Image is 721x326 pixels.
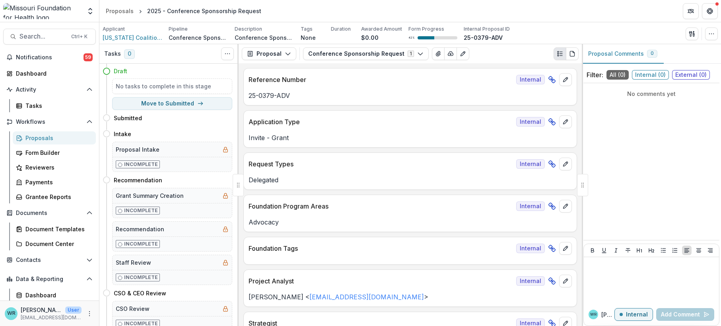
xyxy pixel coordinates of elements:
p: Incomplete [124,240,158,248]
span: 0 [651,51,654,56]
p: Duration [331,25,351,33]
a: Reviewers [13,161,96,174]
h5: Grant Summary Creation [116,191,184,200]
button: Open Activity [3,83,96,96]
h5: No tasks to complete in this stage [116,82,229,90]
p: Internal [626,311,648,318]
span: Workflows [16,119,83,125]
div: Wendy Rohrbach [590,312,597,316]
button: Plaintext view [554,47,566,60]
span: Internal [516,159,545,169]
button: Open Contacts [3,254,96,266]
div: Wendy Rohrbach [7,311,16,316]
p: [EMAIL_ADDRESS][DOMAIN_NAME] [21,314,82,321]
button: edit [559,115,572,128]
p: Application Type [249,117,513,127]
button: Add Comment [656,308,714,321]
button: Proposal [242,47,296,60]
p: Applicant [103,25,125,33]
div: Grantee Reports [25,193,89,201]
a: [EMAIL_ADDRESS][DOMAIN_NAME] [309,293,424,301]
p: $0.00 [361,33,379,42]
span: Data & Reporting [16,276,83,283]
span: Internal [516,244,545,253]
button: Open Workflows [3,115,96,128]
div: Dashboard [16,69,89,78]
p: [PERSON_NAME] < > [249,292,572,302]
button: Open entity switcher [85,3,96,19]
div: Ctrl + K [70,32,89,41]
a: Dashboard [3,67,96,80]
div: Reviewers [25,163,89,172]
h4: Submitted [114,114,142,122]
h4: CSO & CEO Review [114,289,166,297]
p: Internal Proposal ID [464,25,510,33]
button: Underline [599,246,609,255]
span: External ( 0 ) [672,70,710,80]
button: Ordered List [670,246,680,255]
button: Partners [683,3,699,19]
span: Internal [516,117,545,127]
p: Pipeline [169,25,188,33]
span: Activity [16,86,83,93]
h4: Draft [114,67,127,75]
p: Request Types [249,159,513,169]
p: Foundation Tags [249,244,513,253]
p: 25-0379-ADV [249,91,572,100]
p: Form Progress [408,25,444,33]
button: Conference Sponsorship Request1 [303,47,429,60]
button: PDF view [566,47,579,60]
div: Document Center [25,240,89,248]
button: Notifications59 [3,51,96,64]
p: Incomplete [124,274,158,281]
p: No comments yet [587,90,716,98]
span: Internal ( 0 ) [632,70,669,80]
div: Dashboard [25,291,89,299]
a: Document Templates [13,223,96,236]
h5: Recommendation [116,225,164,233]
span: [US_STATE] Coalition For Primary Health Care [103,33,162,42]
a: Proposals [13,131,96,144]
p: [PERSON_NAME] [601,310,614,319]
button: edit [559,242,572,255]
button: Edit as form [457,47,469,60]
button: More [85,309,94,318]
img: Missouri Foundation for Health logo [3,3,82,19]
button: Internal [614,308,653,321]
div: Proposals [25,134,89,142]
span: Internal [516,276,545,286]
p: 25-0379-ADV [464,33,503,42]
button: edit [559,200,572,213]
button: Move to Submitted [112,97,232,110]
p: Foundation Program Areas [249,201,513,211]
span: 59 [84,53,93,61]
span: Internal [516,201,545,211]
button: edit [559,158,572,170]
div: Payments [25,178,89,186]
button: Open Documents [3,207,96,219]
button: Align Center [694,246,704,255]
button: Bold [588,246,597,255]
a: Payments [13,176,96,189]
p: Project Analyst [249,276,513,286]
p: None [301,33,316,42]
div: 2025 - Conference Sponsorship Request [147,7,261,15]
button: Italicize [611,246,621,255]
a: Document Center [13,237,96,250]
h5: Staff Review [116,258,151,267]
span: Search... [19,33,66,40]
span: All ( 0 ) [606,70,629,80]
div: Form Builder [25,148,89,157]
p: Incomplete [124,161,158,168]
span: Contacts [16,257,83,264]
a: Form Builder [13,146,96,159]
h4: Recommendation [114,176,162,184]
h5: CSO Review [116,305,150,313]
span: Documents [16,210,83,217]
a: Proposals [103,5,137,17]
div: Document Templates [25,225,89,233]
p: Conference Sponsorship [169,33,228,42]
p: 42 % [408,35,414,41]
p: Incomplete [124,207,158,214]
button: Search... [3,29,96,45]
